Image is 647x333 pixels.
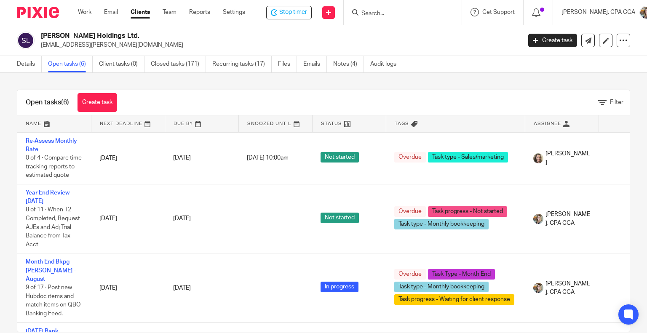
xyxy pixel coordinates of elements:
span: Not started [321,213,359,223]
td: [DATE] [91,253,165,322]
td: [DATE] [91,184,165,253]
div: Stanhope-Wedgwood Holdings Ltd. [266,6,312,19]
span: Get Support [482,9,515,15]
span: [DATE] 10:00am [247,155,289,161]
span: Overdue [394,152,426,163]
p: [EMAIL_ADDRESS][PERSON_NAME][DOMAIN_NAME] [41,41,516,49]
a: Open tasks (6) [48,56,93,72]
span: 8 of 11 · When T2 Completed, Request AJEs and Adj Trial Balance from Tax Acct [26,207,80,248]
span: Task type - Monthly bookkeeping [394,282,489,292]
span: 9 of 17 · Post new Hubdoc items and match items on QBO Banking Feed. [26,285,81,317]
h2: [PERSON_NAME] Holdings Ltd. [41,32,421,40]
span: Overdue [394,269,426,280]
a: Create task [78,93,117,112]
a: Emails [303,56,327,72]
span: [DATE] [173,285,191,291]
span: Overdue [394,206,426,217]
a: Reports [189,8,210,16]
a: Work [78,8,91,16]
span: Stop timer [279,8,307,17]
img: IMG_7896.JPG [533,153,543,163]
td: [DATE] [91,132,165,184]
input: Search [361,10,436,18]
a: Details [17,56,42,72]
span: Task progress - Waiting for client response [394,294,514,305]
span: Tags [395,121,409,126]
a: Team [163,8,176,16]
h1: Open tasks [26,98,69,107]
a: Notes (4) [333,56,364,72]
p: [PERSON_NAME], CPA CGA [561,8,635,16]
img: svg%3E [17,32,35,49]
span: [DATE] [173,216,191,222]
a: Create task [528,34,577,47]
span: [PERSON_NAME] [545,149,590,167]
span: (6) [61,99,69,106]
a: Year End Review - [DATE] [26,190,73,204]
img: Chrissy%20McGale%20Bio%20Pic%201.jpg [533,214,543,224]
span: Not started [321,152,359,163]
a: Closed tasks (171) [151,56,206,72]
span: [PERSON_NAME], CPA CGA [545,210,590,227]
span: [PERSON_NAME], CPA CGA [545,280,590,297]
span: Task type - Sales/marketing [428,152,508,163]
span: Task type - Monthly bookkeeping [394,219,489,229]
img: Pixie [17,7,59,18]
a: Clients [131,8,150,16]
span: [DATE] [173,155,191,161]
span: 0 of 4 · Compare time tracking reports to estimated quote [26,155,82,178]
span: Task progress - Not started [428,206,507,217]
span: Filter [610,99,623,105]
img: Chrissy%20McGale%20Bio%20Pic%201.jpg [533,283,543,293]
span: Status [321,121,342,126]
a: Recurring tasks (17) [212,56,272,72]
span: In progress [321,282,358,292]
a: Settings [223,8,245,16]
a: Audit logs [370,56,403,72]
span: Task Type - Month End [428,269,495,280]
a: Files [278,56,297,72]
a: Month End Bkpg - [PERSON_NAME] - August [26,259,76,282]
a: Email [104,8,118,16]
a: Re-Assess Monthly Rate [26,138,77,152]
a: Client tasks (0) [99,56,144,72]
span: Snoozed Until [247,121,291,126]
